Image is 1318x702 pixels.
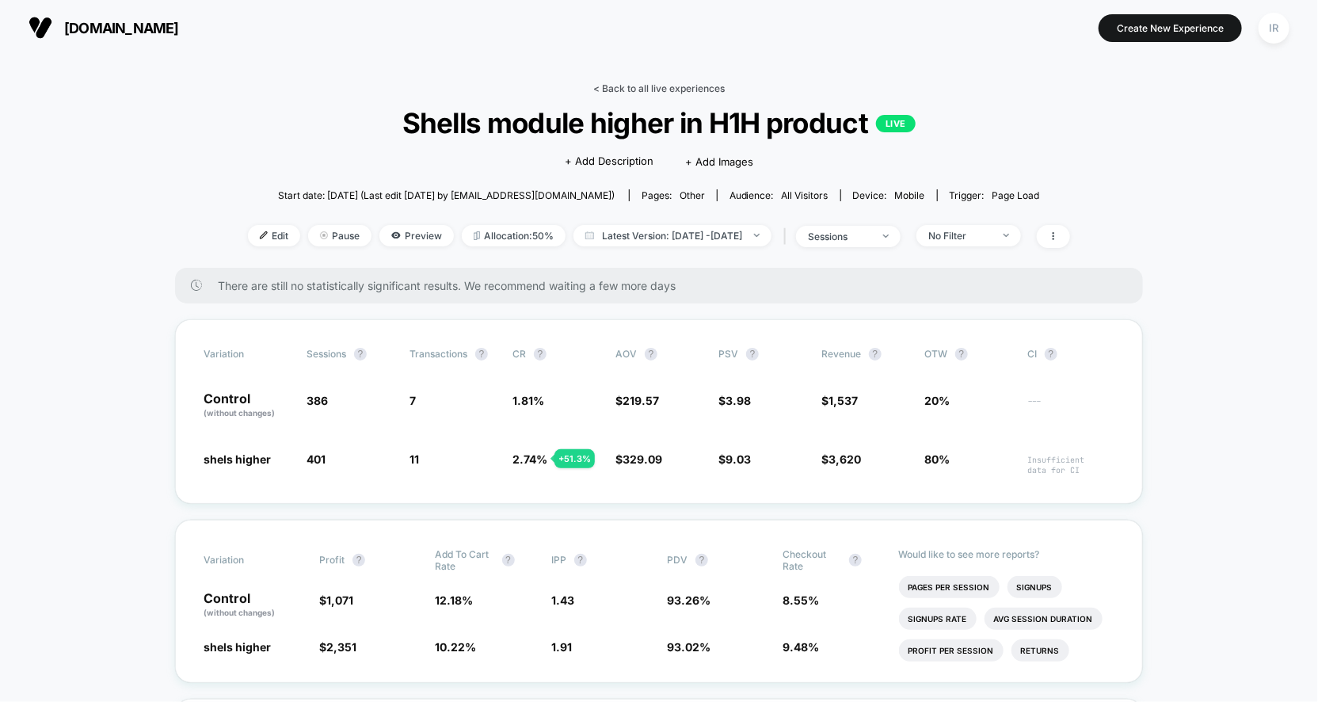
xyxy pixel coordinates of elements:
[1254,12,1294,44] button: IR
[726,394,751,407] span: 3.98
[218,279,1111,292] span: There are still no statistically significant results. We recommend waiting a few more days
[204,408,275,418] span: (without changes)
[928,230,992,242] div: No Filter
[260,231,268,239] img: edit
[876,115,916,132] p: LIVE
[204,640,271,654] span: shels higher
[475,348,488,361] button: ?
[869,348,882,361] button: ?
[615,452,662,466] span: $
[409,452,419,466] span: 11
[1099,14,1242,42] button: Create New Experience
[1008,576,1062,598] li: Signups
[1027,396,1114,419] span: ---
[899,576,1000,598] li: Pages Per Session
[895,189,925,201] span: mobile
[512,348,526,360] span: CR
[436,593,474,607] span: 12.18 %
[289,106,1029,139] span: Shells module higher in H1H product
[502,554,515,567] button: ?
[1259,13,1289,44] div: IR
[551,554,566,566] span: IPP
[783,593,819,607] span: 8.55 %
[307,394,328,407] span: 386
[204,348,291,361] span: Variation
[726,452,751,466] span: 9.03
[615,394,659,407] span: $
[924,348,1011,361] span: OTW
[924,452,950,466] span: 80%
[783,640,819,654] span: 9.48 %
[474,231,480,240] img: rebalance
[308,225,371,246] span: Pause
[783,548,841,572] span: Checkout Rate
[992,189,1040,201] span: Page Load
[667,640,710,654] span: 93.02 %
[718,452,751,466] span: $
[782,189,829,201] span: All Visitors
[1011,639,1069,662] li: Returns
[899,608,977,630] li: Signups Rate
[204,452,271,466] span: shels higher
[821,452,861,466] span: $
[64,20,179,36] span: [DOMAIN_NAME]
[1045,348,1057,361] button: ?
[680,189,705,201] span: other
[554,449,595,468] div: + 51.3 %
[808,231,871,242] div: sessions
[565,154,653,170] span: + Add Description
[409,394,416,407] span: 7
[307,452,326,466] span: 401
[840,189,937,201] span: Device:
[379,225,454,246] span: Preview
[204,548,291,572] span: Variation
[883,235,889,238] img: end
[985,608,1103,630] li: Avg Session Duration
[746,348,759,361] button: ?
[955,348,968,361] button: ?
[754,234,760,237] img: end
[326,593,353,607] span: 1,071
[278,189,615,201] span: Start date: [DATE] (Last edit [DATE] by [EMAIL_ADDRESS][DOMAIN_NAME])
[642,189,705,201] div: Pages:
[204,608,275,617] span: (without changes)
[645,348,657,361] button: ?
[685,155,753,168] span: + Add Images
[593,82,725,94] a: < Back to all live experiences
[695,554,708,567] button: ?
[585,231,594,239] img: calendar
[204,592,303,619] p: Control
[829,452,861,466] span: 3,620
[307,348,346,360] span: Sessions
[574,554,587,567] button: ?
[829,394,858,407] span: 1,537
[354,348,367,361] button: ?
[248,225,300,246] span: Edit
[779,225,796,248] span: |
[729,189,829,201] div: Audience:
[409,348,467,360] span: Transactions
[950,189,1040,201] div: Trigger:
[29,16,52,40] img: Visually logo
[326,640,356,654] span: 2,351
[573,225,771,246] span: Latest Version: [DATE] - [DATE]
[551,640,572,654] span: 1.91
[512,452,547,466] span: 2.74 %
[821,394,858,407] span: $
[436,548,494,572] span: Add To Cart Rate
[319,640,356,654] span: $
[204,392,291,419] p: Control
[24,15,184,40] button: [DOMAIN_NAME]
[462,225,566,246] span: Allocation: 50%
[821,348,861,360] span: Revenue
[849,554,862,567] button: ?
[899,548,1115,560] p: Would like to see more reports?
[1027,348,1114,361] span: CI
[1027,455,1114,475] span: Insufficient data for CI
[436,640,477,654] span: 10.22 %
[534,348,547,361] button: ?
[352,554,365,567] button: ?
[615,348,637,360] span: AOV
[512,394,544,407] span: 1.81 %
[718,394,751,407] span: $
